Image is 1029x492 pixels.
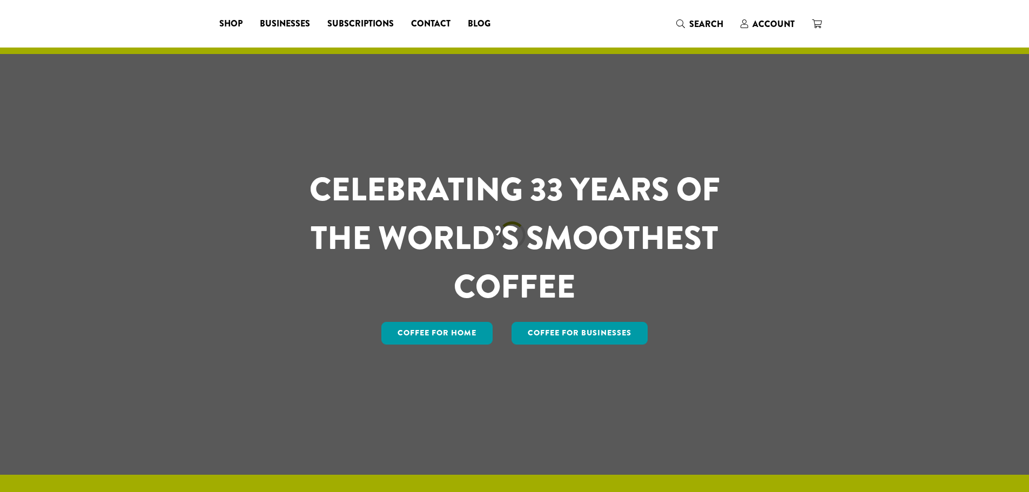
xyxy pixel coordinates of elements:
span: Search [689,18,723,30]
a: Shop [211,15,251,32]
span: Subscriptions [327,17,394,31]
a: Account [732,15,803,33]
a: Businesses [251,15,319,32]
a: Subscriptions [319,15,402,32]
a: Search [668,15,732,33]
a: Coffee for Home [381,322,493,345]
span: Blog [468,17,490,31]
span: Account [752,18,795,30]
h1: CELEBRATING 33 YEARS OF THE WORLD’S SMOOTHEST COFFEE [278,165,752,311]
span: Businesses [260,17,310,31]
a: Blog [459,15,499,32]
span: Contact [411,17,450,31]
a: Contact [402,15,459,32]
a: Coffee For Businesses [512,322,648,345]
span: Shop [219,17,243,31]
